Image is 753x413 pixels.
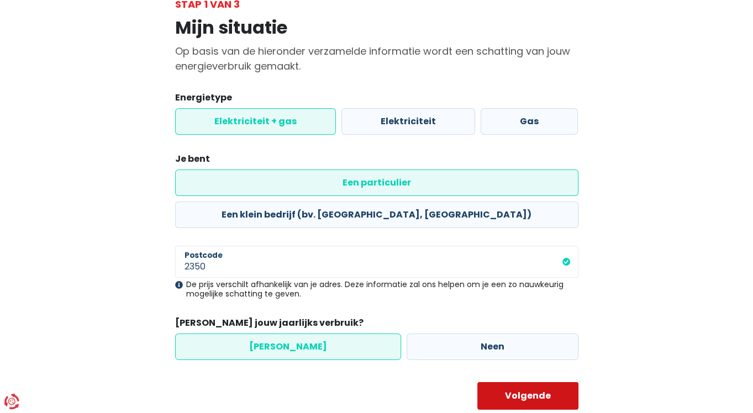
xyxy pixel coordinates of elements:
legend: [PERSON_NAME] jouw jaarlijks verbruik? [175,316,578,333]
label: Gas [481,108,578,135]
label: Elektriciteit [341,108,475,135]
label: [PERSON_NAME] [175,333,401,360]
legend: Energietype [175,91,578,108]
label: Een klein bedrijf (bv. [GEOGRAPHIC_DATA], [GEOGRAPHIC_DATA]) [175,202,578,228]
input: 1000 [175,246,578,278]
p: Op basis van de hieronder verzamelde informatie wordt een schatting van jouw energieverbruik gema... [175,44,578,73]
label: Elektriciteit + gas [175,108,336,135]
label: Neen [407,333,578,360]
legend: Je bent [175,152,578,170]
button: Volgende [477,382,578,410]
label: Een particulier [175,170,578,196]
div: De prijs verschilt afhankelijk van je adres. Deze informatie zal ons helpen om je een zo nauwkeur... [175,280,578,299]
h1: Mijn situatie [175,17,578,38]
